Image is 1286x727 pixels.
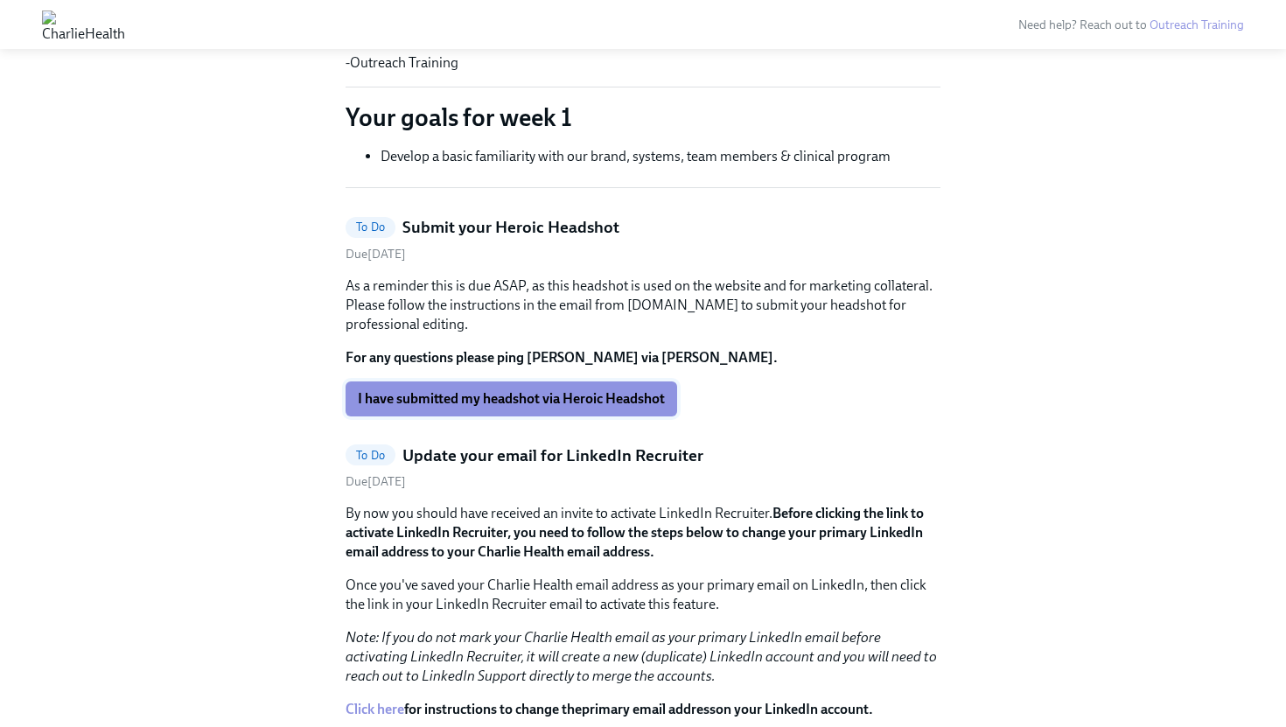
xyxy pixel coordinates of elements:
h5: Update your email for LinkedIn Recruiter [402,444,703,467]
li: Develop a basic familiarity with our brand, systems, team members & clinical program [381,147,940,166]
a: To DoUpdate your email for LinkedIn RecruiterDue[DATE] [346,444,940,491]
span: Friday, September 26th 2025, 8:00 am [346,247,406,262]
p: Once you've saved your Charlie Health email address as your primary email on LinkedIn, then click... [346,576,940,614]
a: Click here [346,701,404,717]
p: As a reminder this is due ASAP, as this headshot is used on the website and for marketing collate... [346,276,940,334]
h5: Submit your Heroic Headshot [402,216,619,239]
a: Outreach Training [1150,17,1244,32]
span: I have submitted my headshot via Heroic Headshot [358,390,665,408]
img: CharlieHealth [42,10,125,38]
em: Note: If you do not mark your Charlie Health email as your primary LinkedIn email before activati... [346,629,937,684]
p: Your goals for week 1 [346,101,940,133]
strong: for instructions to change the on your LinkedIn account. [346,701,873,717]
button: I have submitted my headshot via Heroic Headshot [346,381,677,416]
p: By now you should have received an invite to activate LinkedIn Recruiter. [346,504,940,562]
strong: Before clicking the link to activate LinkedIn Recruiter, you need to follow the steps below to ch... [346,505,924,560]
p: -Outreach Training [346,53,940,73]
span: To Do [346,220,395,234]
a: To DoSubmit your Heroic HeadshotDue[DATE] [346,216,940,262]
strong: primary email address [582,701,716,717]
span: Due [DATE] [346,474,406,489]
span: To Do [346,449,395,462]
span: Need help? Reach out to [1018,17,1244,32]
strong: For any questions please ping [PERSON_NAME] via [PERSON_NAME]. [346,349,778,366]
